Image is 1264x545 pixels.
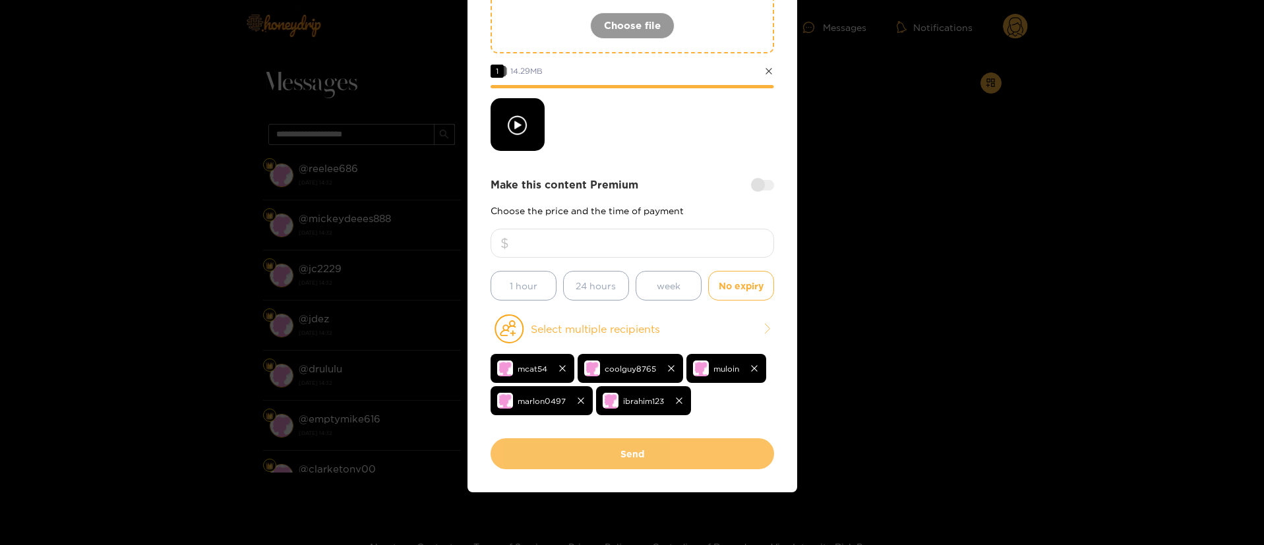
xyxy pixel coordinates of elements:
span: 1 hour [510,278,537,293]
button: week [636,271,702,301]
span: No expiry [719,278,764,293]
button: Choose file [590,13,675,39]
img: no-avatar.png [693,360,709,376]
span: marlon0497 [518,393,566,409]
button: 24 hours [563,271,629,301]
span: week [657,278,680,293]
span: coolguy8765 [605,361,656,376]
img: no-avatar.png [603,393,618,409]
img: no-avatar.png [497,393,513,409]
button: Send [491,438,774,469]
button: 1 hour [491,271,557,301]
span: ibrahim123 [623,393,664,409]
button: Select multiple recipients [491,314,774,344]
span: muloin [713,361,739,376]
img: no-avatar.png [497,360,513,376]
p: Choose the price and the time of payment [491,206,774,215]
span: 1 [491,65,504,78]
strong: Make this content Premium [491,177,638,192]
span: mcat54 [518,361,547,376]
span: 24 hours [576,278,616,293]
button: No expiry [708,271,774,301]
span: 14.29 MB [510,67,543,75]
img: no-avatar.png [584,360,600,376]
